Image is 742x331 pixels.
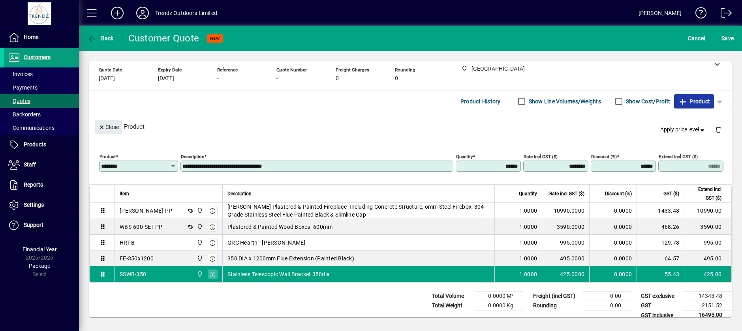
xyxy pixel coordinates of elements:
[8,125,54,131] span: Communications
[475,301,523,310] td: 0.0000 Kg
[684,266,731,282] td: 425.00
[709,126,728,133] app-page-header-button: Delete
[8,111,41,118] span: Backorders
[719,31,736,45] button: Save
[637,266,684,282] td: 55.43
[547,239,584,247] div: 995.0000
[519,207,537,215] span: 1.0000
[549,189,584,198] span: Rate incl GST ($)
[98,121,119,134] span: Close
[4,94,79,108] a: Quotes
[519,189,537,198] span: Quantity
[227,254,354,262] span: 350 DIA x 1200mm Flue Extension (Painted Black)
[591,154,617,159] mat-label: Discount (%)
[524,154,558,159] mat-label: Rate incl GST ($)
[519,270,537,278] span: 1.0000
[24,54,51,60] span: Customers
[659,154,698,159] mat-label: Extend incl GST ($)
[130,6,155,20] button: Profile
[4,155,79,175] a: Staff
[95,120,122,134] button: Close
[158,75,174,82] span: [DATE]
[684,203,731,219] td: 10990.00
[547,254,584,262] div: 495.0000
[637,219,684,235] td: 468.26
[637,203,684,219] td: 1433.48
[589,266,637,282] td: 0.0000
[8,71,33,77] span: Invoices
[527,97,601,105] label: Show Line Volumes/Weights
[721,35,725,41] span: S
[227,239,306,247] span: GRC Hearth - [PERSON_NAME]
[715,2,732,27] a: Logout
[93,123,124,130] app-page-header-button: Close
[336,75,339,82] span: 0
[684,251,731,266] td: 495.00
[624,97,670,105] label: Show Cost/Profit
[637,292,684,301] td: GST exclusive
[227,189,252,198] span: Description
[460,95,501,108] span: Product History
[660,125,706,134] span: Apply price level
[195,238,204,247] span: New Plymouth
[4,67,79,81] a: Invoices
[120,254,154,262] div: FE-350x1200
[529,301,583,310] td: Rounding
[8,84,38,91] span: Payments
[227,223,332,231] span: Plastered & Painted Wood Boxes- 600mm
[684,301,732,310] td: 2151.52
[637,310,684,320] td: GST inclusive
[24,181,43,188] span: Reports
[689,185,721,202] span: Extend incl GST ($)
[195,206,204,215] span: New Plymouth
[428,301,475,310] td: Total Weight
[227,270,330,278] span: Stainless Telescopic Wall Bracket 350dia
[589,251,637,266] td: 0.0000
[4,175,79,195] a: Reports
[395,75,398,82] span: 0
[195,223,204,231] span: New Plymouth
[637,301,684,310] td: GST
[24,34,38,40] span: Home
[99,75,115,82] span: [DATE]
[89,112,732,141] div: Product
[663,189,679,198] span: GST ($)
[684,219,731,235] td: 3590.00
[105,6,130,20] button: Add
[689,2,707,27] a: Knowledge Base
[24,141,46,148] span: Products
[79,31,122,45] app-page-header-button: Back
[475,292,523,301] td: 0.0000 M³
[227,203,490,219] span: [PERSON_NAME] Plastered & Painted Fireplace- Including Concrete Structure, 6mm Steel Firebox, 304...
[120,239,135,247] div: HRT-B
[120,207,172,215] div: [PERSON_NAME]-PP
[519,254,537,262] span: 1.0000
[155,7,217,19] div: Trendz Outdoors Limited
[721,32,734,45] span: ave
[120,223,163,231] div: WBS-600-SET-PP
[605,189,632,198] span: Discount (%)
[589,235,637,251] td: 0.0000
[589,203,637,219] td: 0.0000
[637,251,684,266] td: 64.57
[276,75,278,82] span: -
[684,235,731,251] td: 995.00
[637,235,684,251] td: 129.78
[589,219,637,235] td: 0.0000
[688,32,705,45] span: Cancel
[24,161,36,168] span: Staff
[4,121,79,135] a: Communications
[583,301,631,310] td: 0.00
[120,270,146,278] div: SSWB-350
[684,292,732,301] td: 14343.48
[457,94,504,108] button: Product History
[547,223,584,231] div: 3590.0000
[128,32,199,45] div: Customer Quote
[100,154,116,159] mat-label: Product
[657,123,709,137] button: Apply price level
[87,35,114,41] span: Back
[4,195,79,215] a: Settings
[684,310,732,320] td: 16495.00
[686,31,707,45] button: Cancel
[4,108,79,121] a: Backorders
